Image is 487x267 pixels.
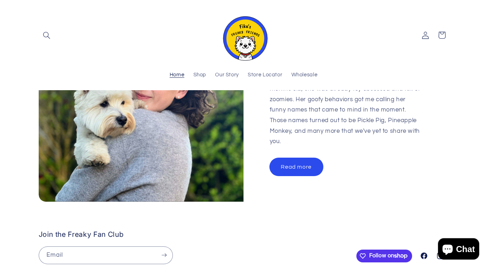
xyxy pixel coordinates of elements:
a: Shop [189,67,211,83]
a: Fika's Freaky Friends [216,7,271,64]
a: Home [165,67,189,83]
a: Read more [270,158,323,175]
span: Shop [193,72,207,78]
summary: Search [39,27,55,43]
button: Subscribe [156,246,172,264]
span: Store Locator [248,72,282,78]
span: Wholesale [291,72,318,78]
img: Fika's Freaky Friends [219,10,268,61]
a: Our Story [211,67,243,83]
inbox-online-store-chat: Shopify online store chat [436,238,481,261]
p: [PERSON_NAME]'s Freaky Friends started in [DATE] with a few silly nicknames. When we adopted [PER... [270,42,423,147]
span: Home [170,72,185,78]
span: Our Story [215,72,239,78]
a: Store Locator [243,67,287,83]
a: Wholesale [287,67,322,83]
h2: Join the Freaky Fan Club [39,230,353,239]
